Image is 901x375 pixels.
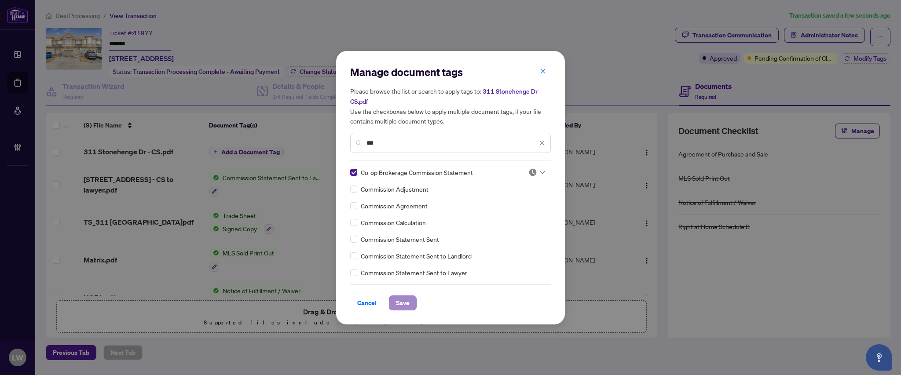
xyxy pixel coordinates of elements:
[361,167,473,177] span: Co-op Brokerage Commission Statement
[361,251,472,261] span: Commission Statement Sent to Landlord
[866,344,892,371] button: Open asap
[350,295,384,310] button: Cancel
[361,268,467,277] span: Commission Statement Sent to Lawyer
[350,86,551,126] h5: Please browse the list or search to apply tags to: Use the checkboxes below to apply multiple doc...
[350,65,551,79] h2: Manage document tags
[528,168,545,177] span: Pending Review
[396,296,410,310] span: Save
[528,168,537,177] img: status
[361,184,429,194] span: Commission Adjustment
[357,296,377,310] span: Cancel
[361,234,439,244] span: Commission Statement Sent
[361,201,428,211] span: Commission Agreement
[350,87,541,106] span: 311 Stonehenge Dr - CS.pdf
[361,218,426,227] span: Commission Calculation
[540,68,546,74] span: close
[389,295,417,310] button: Save
[539,140,545,146] span: close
